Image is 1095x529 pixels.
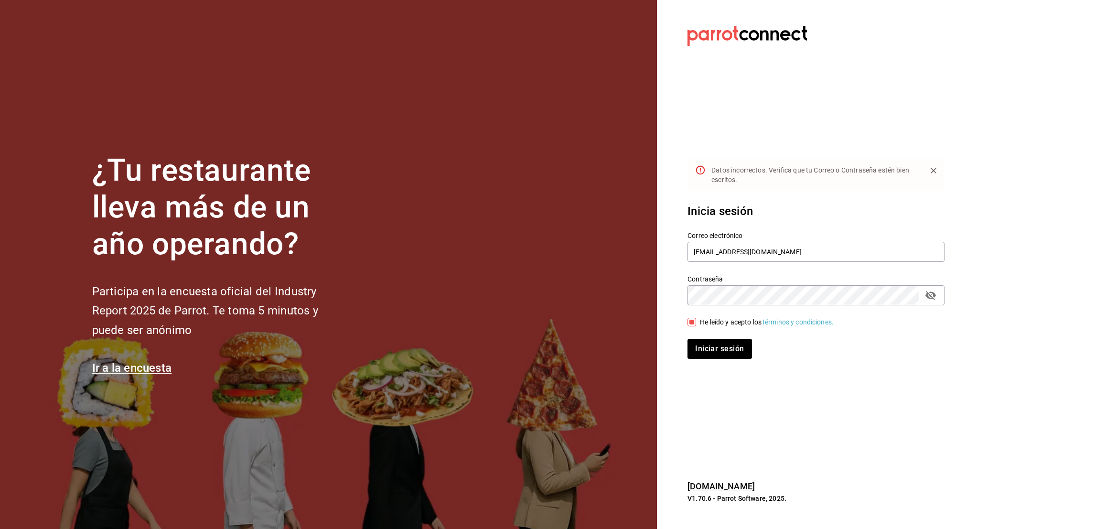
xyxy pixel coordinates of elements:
[687,481,755,491] a: [DOMAIN_NAME]
[92,361,172,375] a: Ir a la encuesta
[687,242,945,262] input: Ingresa tu correo electrónico
[687,494,945,503] p: V1.70.6 - Parrot Software, 2025.
[687,276,945,282] label: Contraseña
[923,287,939,303] button: passwordField
[700,317,834,327] div: He leído y acepto los
[687,232,945,239] label: Correo electrónico
[687,339,751,359] button: Iniciar sesión
[687,203,945,220] h3: Inicia sesión
[92,282,350,340] h2: Participa en la encuesta oficial del Industry Report 2025 de Parrot. Te toma 5 minutos y puede se...
[711,162,919,188] div: Datos incorrectos. Verifica que tu Correo o Contraseña estén bien escritos.
[926,163,941,178] button: Close
[762,318,834,326] a: Términos y condiciones.
[92,152,350,262] h1: ¿Tu restaurante lleva más de un año operando?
